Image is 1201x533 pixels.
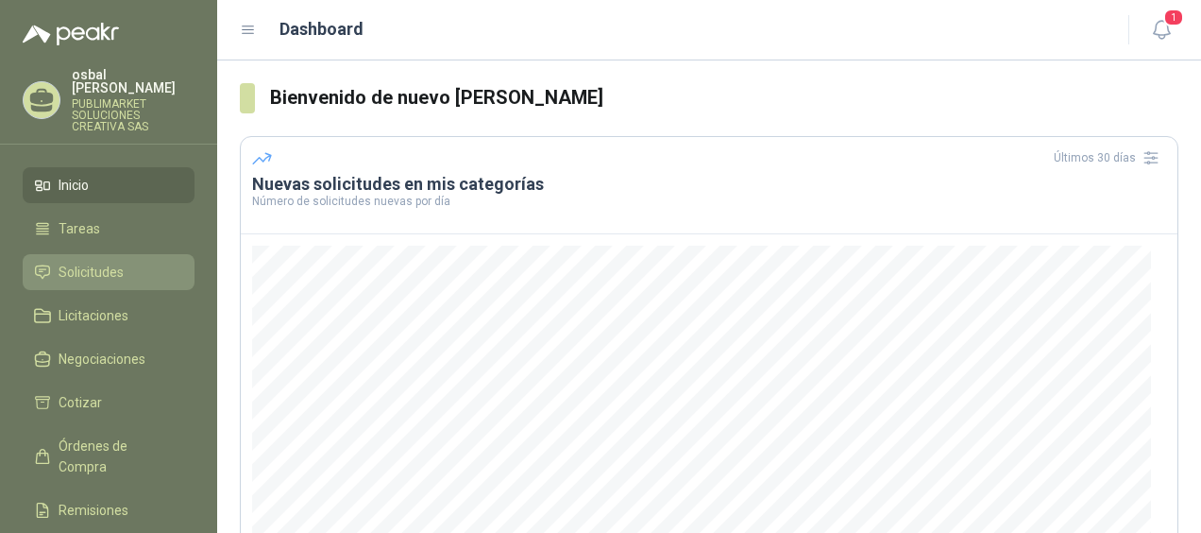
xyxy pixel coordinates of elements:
p: osbal [PERSON_NAME] [72,68,195,95]
a: Licitaciones [23,298,195,334]
a: Solicitudes [23,254,195,290]
a: Inicio [23,167,195,203]
a: Negociaciones [23,341,195,377]
span: Solicitudes [59,262,124,283]
span: 1 [1163,9,1184,26]
span: Tareas [59,218,100,239]
h3: Bienvenido de nuevo [PERSON_NAME] [270,83,1179,112]
span: Remisiones [59,500,128,521]
p: Número de solicitudes nuevas por día [252,196,1166,207]
a: Tareas [23,211,195,247]
span: Inicio [59,175,89,196]
span: Negociaciones [59,349,145,370]
p: PUBLIMARKET SOLUCIONES CREATIVA SAS [72,98,195,132]
span: Órdenes de Compra [59,436,177,477]
button: 1 [1144,13,1178,47]
span: Cotizar [59,392,102,413]
h3: Nuevas solicitudes en mis categorías [252,173,1166,196]
a: Cotizar [23,385,195,421]
img: Logo peakr [23,23,119,45]
h1: Dashboard [279,16,364,43]
div: Últimos 30 días [1054,143,1166,173]
span: Licitaciones [59,305,128,326]
a: Remisiones [23,492,195,528]
a: Órdenes de Compra [23,428,195,485]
